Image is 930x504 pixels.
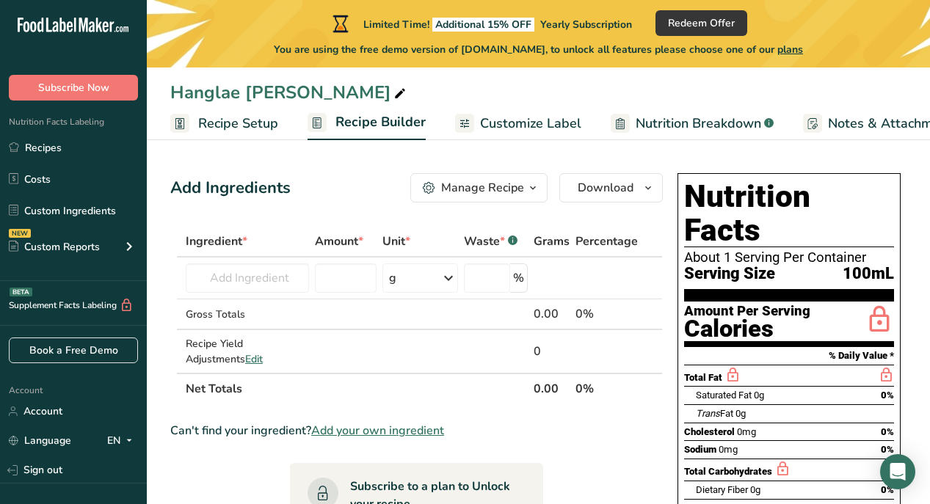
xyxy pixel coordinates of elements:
[540,18,632,32] span: Yearly Subscription
[578,179,633,197] span: Download
[611,107,774,140] a: Nutrition Breakdown
[311,422,444,439] span: Add your own ingredient
[183,373,531,403] th: Net Totals
[737,426,756,437] span: 0mg
[432,18,534,32] span: Additional 15% OFF
[534,233,570,250] span: Grams
[480,114,581,134] span: Customize Label
[382,233,410,250] span: Unit
[696,408,720,419] i: Trans
[464,233,517,250] div: Waste
[735,408,746,419] span: 0g
[881,426,894,437] span: 0%
[308,106,426,141] a: Recipe Builder
[881,484,894,495] span: 0%
[107,432,138,450] div: EN
[684,347,894,365] section: % Daily Value *
[575,233,638,250] span: Percentage
[410,173,548,202] button: Manage Recipe
[186,233,247,250] span: Ingredient
[696,390,752,401] span: Saturated Fat
[534,343,570,360] div: 0
[684,304,810,318] div: Amount Per Serving
[719,444,738,455] span: 0mg
[10,288,32,296] div: BETA
[684,265,775,283] span: Serving Size
[754,390,764,401] span: 0g
[330,15,632,32] div: Limited Time!
[881,390,894,401] span: 0%
[170,79,409,106] div: Hanglae [PERSON_NAME]
[9,337,138,363] a: Book a Free Demo
[245,352,263,366] span: Edit
[389,269,396,287] div: g
[9,428,71,453] a: Language
[186,336,309,367] div: Recipe Yield Adjustments
[38,80,109,95] span: Subscribe Now
[881,444,894,455] span: 0%
[575,305,638,323] div: 0%
[684,180,894,247] h1: Nutrition Facts
[684,426,735,437] span: Cholesterol
[668,15,735,31] span: Redeem Offer
[684,250,894,265] div: About 1 Serving Per Container
[315,233,363,250] span: Amount
[655,10,747,36] button: Redeem Offer
[9,229,31,238] div: NEW
[531,373,573,403] th: 0.00
[696,408,733,419] span: Fat
[9,75,138,101] button: Subscribe Now
[274,42,803,57] span: You are using the free demo version of [DOMAIN_NAME], to unlock all features please choose one of...
[335,112,426,132] span: Recipe Builder
[636,114,761,134] span: Nutrition Breakdown
[750,484,760,495] span: 0g
[170,176,291,200] div: Add Ingredients
[198,114,278,134] span: Recipe Setup
[534,305,570,323] div: 0.00
[843,265,894,283] span: 100mL
[559,173,663,202] button: Download
[170,422,663,439] div: Can't find your ingredient?
[9,239,100,255] div: Custom Reports
[684,444,716,455] span: Sodium
[170,107,278,140] a: Recipe Setup
[777,43,803,56] span: plans
[684,372,722,383] span: Total Fat
[455,107,581,140] a: Customize Label
[696,484,748,495] span: Dietary Fiber
[684,318,810,340] div: Calories
[880,454,915,489] div: Open Intercom Messenger
[684,466,772,477] span: Total Carbohydrates
[573,373,641,403] th: 0%
[441,179,524,197] div: Manage Recipe
[186,307,309,322] div: Gross Totals
[186,263,309,293] input: Add Ingredient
